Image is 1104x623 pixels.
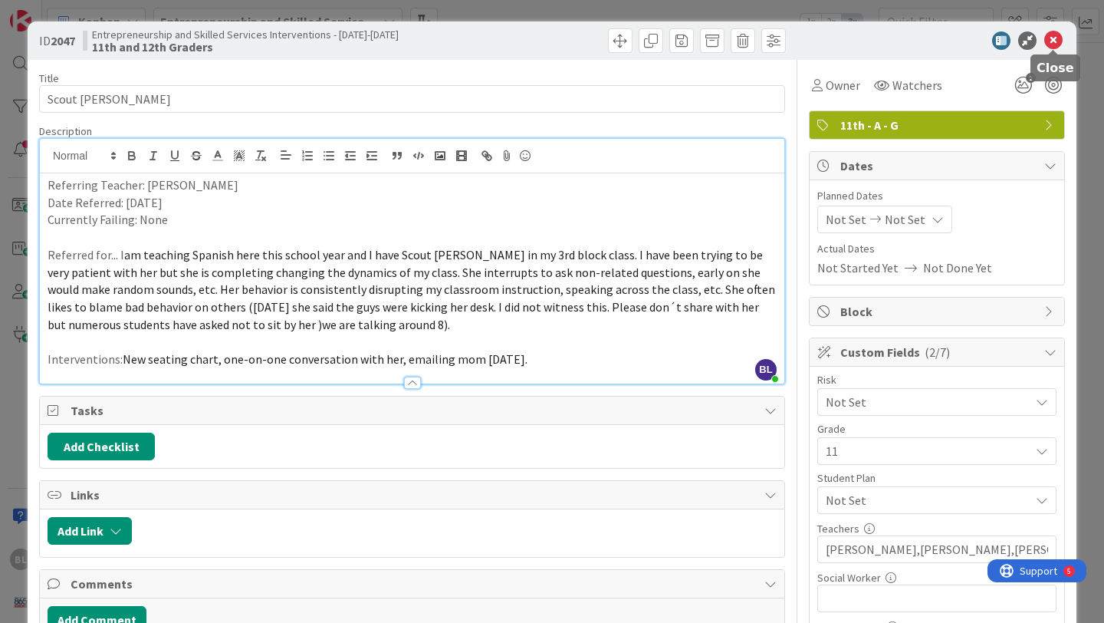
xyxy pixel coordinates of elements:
span: Block [840,302,1037,321]
span: 11th - A - G [840,116,1037,134]
span: Comments [71,575,757,593]
label: Teachers [817,522,859,536]
span: Links [71,486,757,504]
input: type card name here... [39,85,785,113]
span: Not Set [826,210,866,229]
div: Student Plan [817,473,1056,483]
span: Custom Fields [840,343,1037,361]
span: Owner [826,76,860,94]
p: Interventions: [48,351,777,368]
span: Not Set [885,210,925,229]
span: New seating chart, one-on-one conversation with her, emailing mom [DATE]. [123,351,527,367]
h5: Close [1037,61,1074,75]
span: 2 [1026,73,1036,83]
span: Planned Dates [817,188,1056,204]
label: Title [39,71,59,85]
div: Grade [817,424,1056,434]
p: Currently Failing: None [48,211,777,229]
button: Add Link [48,517,132,545]
span: Description [39,124,92,138]
b: 11th and 12th Graders [92,41,399,53]
p: Date Referred: [DATE] [48,194,777,212]
span: Not Done Yet [923,259,992,277]
p: Referring Teacher: [PERSON_NAME] [48,176,777,194]
span: 11 [826,440,1022,462]
div: 5 [80,6,84,18]
span: ( 2/7 ) [925,344,950,360]
button: Add Checklist [48,433,155,460]
span: Not Started Yet [817,259,899,277]
span: Watchers [892,76,942,94]
b: 2047 [51,33,75,48]
span: Actual Dates [817,241,1056,257]
span: am teaching Spanish here this school year and I have Scout [PERSON_NAME] in my 3rd block class. I... [48,247,777,332]
span: Tasks [71,401,757,420]
span: Entrepreneurship and Skilled Services Interventions - [DATE]-[DATE] [92,28,399,41]
span: Support [32,2,70,21]
span: BL [755,359,777,381]
div: Risk [817,374,1056,385]
span: Dates [840,157,1037,175]
span: Not Set [826,491,1030,509]
p: Referred for... I [48,246,777,334]
label: Social Worker [817,571,881,585]
span: ID [39,31,75,50]
span: Not Set [826,391,1022,413]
